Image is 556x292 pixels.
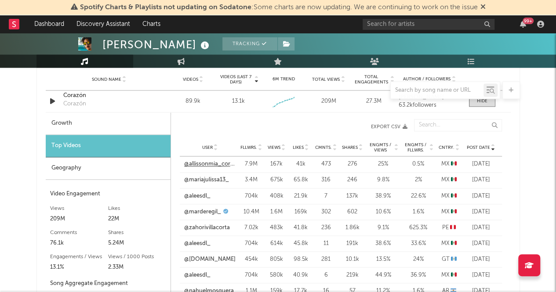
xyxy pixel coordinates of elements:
div: PE [438,223,460,232]
div: 602 [342,207,363,216]
span: 🇲🇽 [451,240,457,246]
div: 63.2k followers [399,102,460,108]
a: @[DOMAIN_NAME] [184,255,236,263]
span: Engmts / Views [368,142,393,153]
div: [DATE] [465,160,498,169]
button: Tracking [222,37,277,50]
a: @aleesdl_ [184,191,211,200]
div: 0.5 % [403,160,434,169]
a: @mariajulissa13_ [184,176,229,184]
div: 41k [291,160,311,169]
div: [DATE] [465,270,498,279]
div: Growth [46,112,171,135]
span: Cntry. [439,145,454,150]
div: 9.1 % [368,223,399,232]
div: 7 [315,191,337,200]
div: 5.24M [108,238,166,248]
div: 99 + [523,18,534,24]
span: Author / Followers [403,76,451,82]
div: 9.8 % [368,176,399,184]
div: 41.8k [291,223,311,232]
div: 10.1k [342,255,363,263]
div: Views / 1000 Posts [108,251,166,262]
div: 6 [315,270,337,279]
div: 44.9 % [368,270,399,279]
div: 25 % [368,160,399,169]
div: 65.8k [291,176,311,184]
div: 276 [342,160,363,169]
span: 🇵🇪 [450,224,456,230]
div: Shares [108,227,166,238]
div: MX [438,176,460,184]
div: Corazón [63,100,86,108]
div: 167k [267,160,287,169]
div: 24 % [403,255,434,263]
div: 33.6 % [403,239,434,248]
a: @zahorivillacorta [184,223,230,232]
div: 36.9 % [403,270,434,279]
div: MX [438,270,460,279]
div: 21.9k [291,191,311,200]
a: Dashboard [28,15,70,33]
div: 45.8k [291,239,311,248]
div: 7.9M [240,160,262,169]
div: 209M [50,213,108,224]
div: Views [50,203,108,213]
div: 40.9k [291,270,311,279]
div: 76.1k [50,238,108,248]
span: Shares [342,145,358,150]
div: 38.6 % [368,239,399,248]
div: 27.3M [353,97,394,106]
div: 704k [240,270,262,279]
div: [DATE] [465,255,498,263]
span: 🇲🇽 [451,209,457,214]
div: 483k [267,223,287,232]
div: MX [438,160,460,169]
a: Discovery Assistant [70,15,136,33]
input: Search... [414,119,502,131]
div: Engagements / Views [50,251,108,262]
div: 6M Trend [263,76,304,83]
div: Comments [50,227,108,238]
div: 38.9 % [368,191,399,200]
span: Videos (last 7 days) [218,74,253,85]
div: 7.02k [240,223,262,232]
div: Top Videos [46,135,171,157]
span: 🇲🇽 [451,161,457,167]
span: Sound Name [92,77,121,82]
div: [DATE] [465,207,498,216]
div: 675k [267,176,287,184]
input: Search by song name or URL [391,87,483,94]
div: 625.3 % [403,223,434,232]
span: Likes [293,145,304,150]
a: Charts [136,15,167,33]
span: Dismiss [480,4,486,11]
span: Engmts / Fllwrs. [403,142,429,153]
span: Total Engagements [353,74,389,85]
a: @aleesdl_ [184,270,211,279]
div: GT [438,255,460,263]
div: 89.9k [173,97,214,106]
button: Export CSV [189,124,407,130]
div: [DATE] [465,176,498,184]
div: 219k [342,270,363,279]
div: 11 [315,239,337,248]
span: Cmnts. [315,145,332,150]
div: 10.4M [240,207,262,216]
div: Likes [108,203,166,213]
div: 316 [315,176,337,184]
a: @marderegil_ [184,207,221,216]
div: 302 [315,207,337,216]
a: @allissonmia_coronadoo [184,160,236,169]
div: MX [438,239,460,248]
span: Spotify Charts & Playlists not updating on Sodatone [80,4,251,11]
div: 13.5 % [368,255,399,263]
div: 236 [315,223,337,232]
span: Total Views [312,77,340,82]
span: 🇲🇽 [451,272,457,278]
div: 137k [342,191,363,200]
div: 22M [108,213,166,224]
div: 704k [240,191,262,200]
div: Song Aggregate Engagement [50,278,166,288]
span: Fllwrs. [240,145,257,150]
